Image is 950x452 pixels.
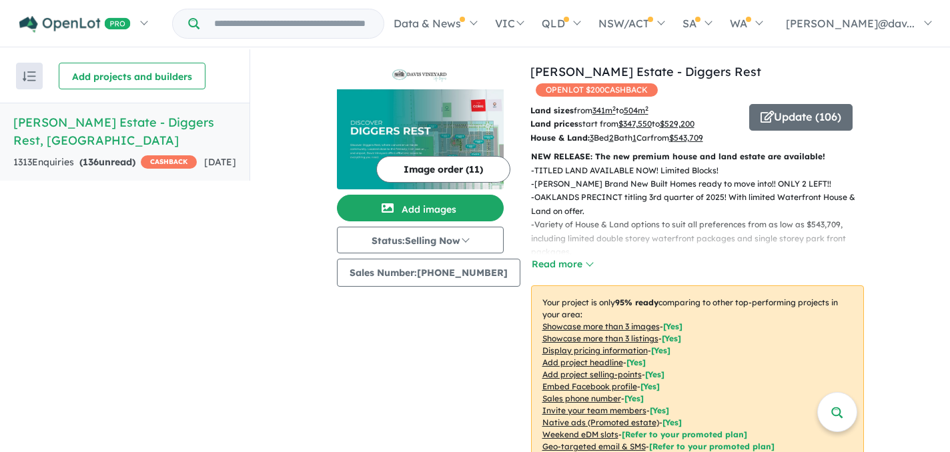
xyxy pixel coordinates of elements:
[660,119,694,129] u: $ 529,200
[204,156,236,168] span: [DATE]
[542,357,623,367] u: Add project headline
[590,133,594,143] u: 3
[662,417,682,427] span: [Yes]
[609,133,614,143] u: 2
[530,64,761,79] a: [PERSON_NAME] Estate - Diggers Rest
[376,156,510,183] button: Image order (11)
[626,357,646,367] span: [ Yes ]
[83,156,99,168] span: 136
[337,89,504,189] img: Davis Vineyard Estate - Diggers Rest
[632,133,636,143] u: 1
[542,429,618,439] u: Weekend eDM slots
[542,345,648,355] u: Display pricing information
[19,16,131,33] img: Openlot PRO Logo White
[531,150,864,163] p: NEW RELEASE: The new premium house and land estate are available!
[59,63,205,89] button: Add projects and builders
[531,218,875,259] p: - Variety of House & Land options to suit all preferences from as low as $543,709, including limi...
[669,133,703,143] u: $ 543,709
[79,156,135,168] strong: ( unread)
[542,393,621,403] u: Sales phone number
[612,105,616,112] sup: 2
[13,113,236,149] h5: [PERSON_NAME] Estate - Diggers Rest , [GEOGRAPHIC_DATA]
[651,345,670,355] span: [ Yes ]
[530,133,590,143] b: House & Land:
[624,393,644,403] span: [ Yes ]
[649,441,775,451] span: [Refer to your promoted plan]
[542,333,658,343] u: Showcase more than 3 listings
[616,105,648,115] span: to
[530,117,739,131] p: start from
[542,441,646,451] u: Geo-targeted email & SMS
[342,68,498,84] img: Davis Vineyard Estate - Diggers Rest Logo
[337,195,504,221] button: Add images
[592,105,616,115] u: 341 m
[622,429,747,439] span: [Refer to your promoted plan]
[542,369,642,379] u: Add project selling-points
[662,333,681,343] span: [ Yes ]
[530,119,578,129] b: Land prices
[530,105,574,115] b: Land sizes
[640,381,660,391] span: [ Yes ]
[645,105,648,112] sup: 2
[645,369,664,379] span: [ Yes ]
[531,164,875,177] p: - TITLED LAND AVAILABLE NOW! Limited Blocks!
[141,155,197,169] span: CASHBACK
[531,191,875,218] p: - OAKLANDS PRECINCT titling 3rd quarter of 2025! With limited Waterfront House & Land on offer.
[542,381,637,391] u: Embed Facebook profile
[663,321,682,331] span: [ Yes ]
[530,104,739,117] p: from
[530,131,739,145] p: Bed Bath Car from
[542,321,660,331] u: Showcase more than 3 images
[202,9,381,38] input: Try estate name, suburb, builder or developer
[337,63,504,189] a: Davis Vineyard Estate - Diggers Rest LogoDavis Vineyard Estate - Diggers Rest
[13,155,197,171] div: 1313 Enquir ies
[542,405,646,415] u: Invite your team members
[749,104,853,131] button: Update (106)
[652,119,694,129] span: to
[615,297,658,307] b: 95 % ready
[531,257,594,272] button: Read more
[337,259,520,287] button: Sales Number:[PHONE_NUMBER]
[531,177,875,191] p: - [PERSON_NAME] Brand New Built Homes ready to move into!! ONLY 2 LEFT!!
[650,405,669,415] span: [ Yes ]
[337,227,504,253] button: Status:Selling Now
[786,17,915,30] span: [PERSON_NAME]@dav...
[542,417,659,427] u: Native ads (Promoted estate)
[23,71,36,81] img: sort.svg
[618,119,652,129] u: $ 347,550
[624,105,648,115] u: 504 m
[536,83,658,97] span: OPENLOT $ 200 CASHBACK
